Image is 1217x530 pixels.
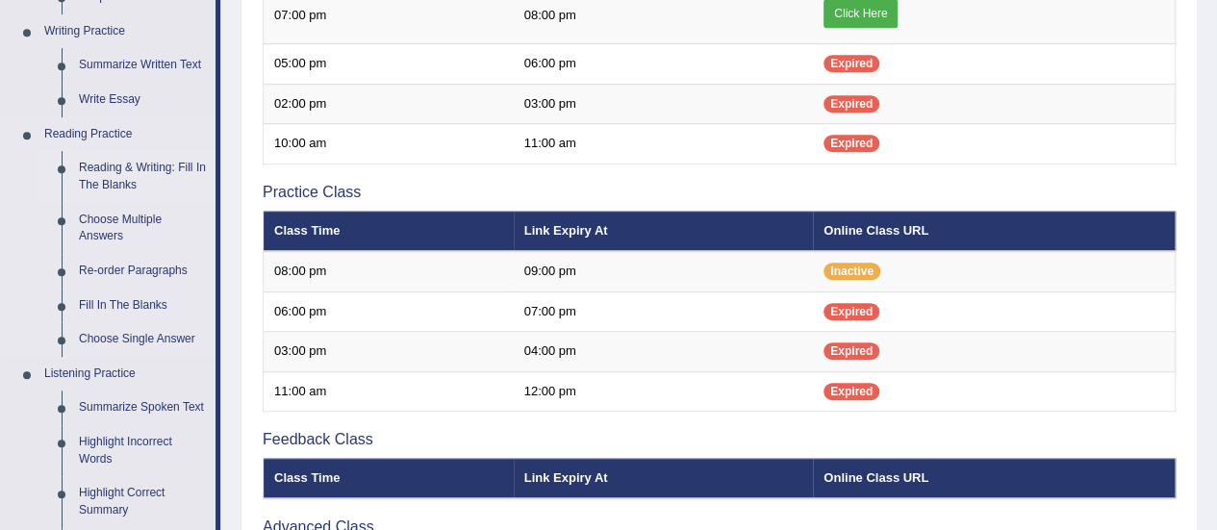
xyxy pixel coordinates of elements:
[813,211,1175,251] th: Online Class URL
[824,383,879,400] span: Expired
[824,135,879,152] span: Expired
[36,117,216,152] a: Reading Practice
[70,322,216,357] a: Choose Single Answer
[264,124,514,164] td: 10:00 am
[514,458,814,498] th: Link Expiry At
[514,124,814,164] td: 11:00 am
[264,44,514,85] td: 05:00 pm
[264,84,514,124] td: 02:00 pm
[824,55,879,72] span: Expired
[264,332,514,372] td: 03:00 pm
[70,151,216,202] a: Reading & Writing: Fill In The Blanks
[70,254,216,289] a: Re-order Paragraphs
[70,48,216,83] a: Summarize Written Text
[514,44,814,85] td: 06:00 pm
[70,203,216,254] a: Choose Multiple Answers
[514,371,814,412] td: 12:00 pm
[824,342,879,360] span: Expired
[824,303,879,320] span: Expired
[514,251,814,291] td: 09:00 pm
[824,95,879,113] span: Expired
[263,431,1176,448] h3: Feedback Class
[514,332,814,372] td: 04:00 pm
[264,211,514,251] th: Class Time
[70,391,216,425] a: Summarize Spoken Text
[264,371,514,412] td: 11:00 am
[263,184,1176,201] h3: Practice Class
[70,425,216,476] a: Highlight Incorrect Words
[813,458,1175,498] th: Online Class URL
[70,476,216,527] a: Highlight Correct Summary
[36,14,216,49] a: Writing Practice
[264,251,514,291] td: 08:00 pm
[514,291,814,332] td: 07:00 pm
[264,458,514,498] th: Class Time
[36,357,216,391] a: Listening Practice
[70,289,216,323] a: Fill In The Blanks
[70,83,216,117] a: Write Essay
[264,291,514,332] td: 06:00 pm
[514,211,814,251] th: Link Expiry At
[824,263,880,280] span: Inactive
[514,84,814,124] td: 03:00 pm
